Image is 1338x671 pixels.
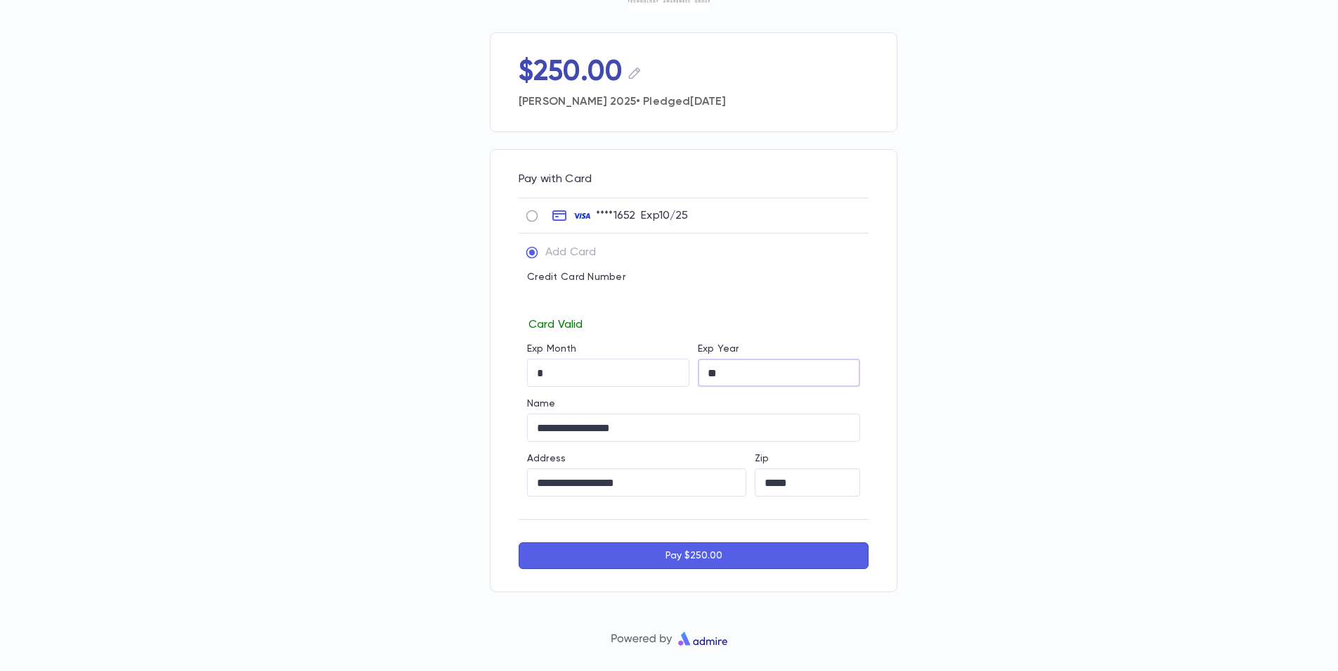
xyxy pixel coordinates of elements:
p: $250.00 [519,56,623,89]
p: Card Valid [527,315,860,332]
label: Address [527,453,566,464]
p: Add Card [545,245,596,260]
p: Exp 10 / 25 [641,209,688,223]
label: Exp Year [698,343,739,354]
iframe: card [527,287,860,315]
button: Pay $250.00 [519,542,869,569]
p: Credit Card Number [527,271,860,283]
label: Name [527,398,556,409]
p: Pay with Card [519,172,869,186]
label: Zip [755,453,769,464]
label: Exp Month [527,343,576,354]
p: [PERSON_NAME] 2025 • Pledged [DATE] [519,89,869,109]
